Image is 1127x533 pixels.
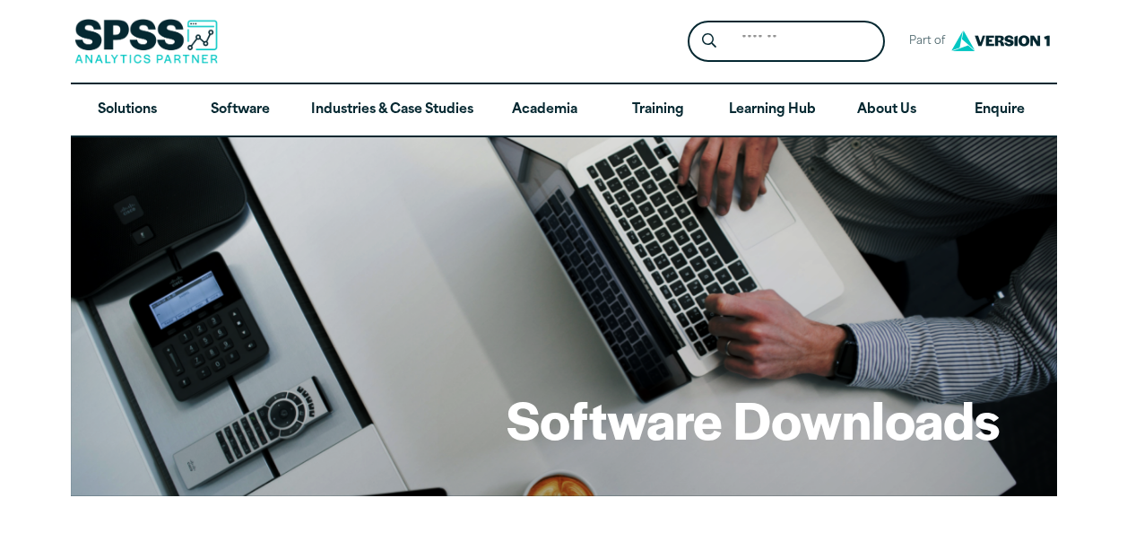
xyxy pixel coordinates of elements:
[507,384,1000,454] h1: Software Downloads
[688,21,885,63] form: Site Header Search Form
[71,84,184,136] a: Solutions
[601,84,714,136] a: Training
[74,19,218,64] img: SPSS Analytics Partner
[71,84,1057,136] nav: Desktop version of site main menu
[184,84,297,136] a: Software
[692,25,725,58] button: Search magnifying glass icon
[488,84,601,136] a: Academia
[297,84,488,136] a: Industries & Case Studies
[943,84,1056,136] a: Enquire
[715,84,830,136] a: Learning Hub
[947,24,1054,57] img: Version1 Logo
[702,33,716,48] svg: Search magnifying glass icon
[899,29,947,55] span: Part of
[830,84,943,136] a: About Us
